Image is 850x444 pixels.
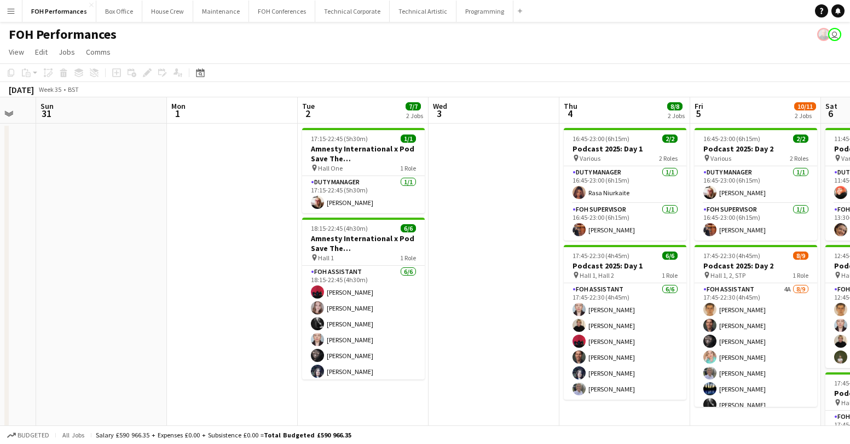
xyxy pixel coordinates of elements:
[264,431,351,439] span: Total Budgeted £590 966.35
[9,47,24,57] span: View
[59,47,75,57] span: Jobs
[193,1,249,22] button: Maintenance
[4,45,28,59] a: View
[828,28,841,41] app-user-avatar: Liveforce Admin
[817,28,830,41] app-user-avatar: PERM Chris Nye
[249,1,315,22] button: FOH Conferences
[54,45,79,59] a: Jobs
[96,1,142,22] button: Box Office
[142,1,193,22] button: House Crew
[9,84,34,95] div: [DATE]
[35,47,48,57] span: Edit
[60,431,86,439] span: All jobs
[36,85,63,94] span: Week 35
[22,1,96,22] button: FOH Performances
[9,26,117,43] h1: FOH Performances
[18,431,49,439] span: Budgeted
[82,45,115,59] a: Comms
[315,1,390,22] button: Technical Corporate
[68,85,79,94] div: BST
[390,1,456,22] button: Technical Artistic
[86,47,111,57] span: Comms
[5,429,51,441] button: Budgeted
[456,1,513,22] button: Programming
[96,431,351,439] div: Salary £590 966.35 + Expenses £0.00 + Subsistence £0.00 =
[31,45,52,59] a: Edit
